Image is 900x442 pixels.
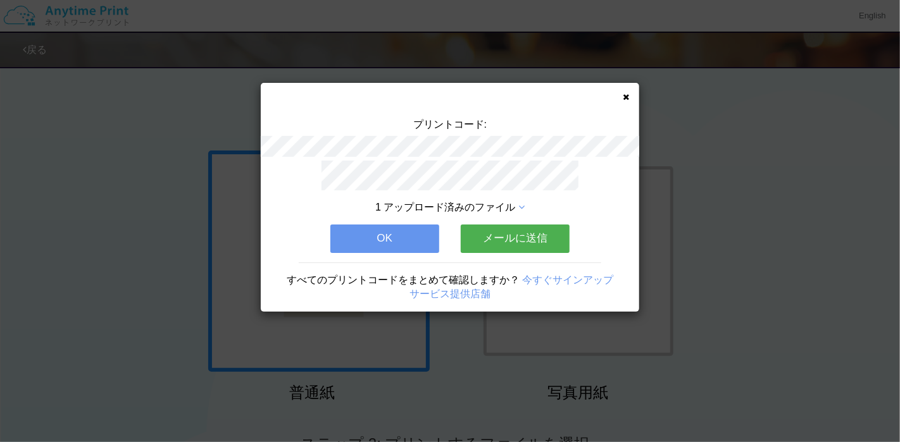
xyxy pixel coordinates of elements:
button: メールに送信 [461,224,570,252]
span: 1 アップロード済みのファイル [375,202,515,212]
span: すべてのプリントコードをまとめて確認しますか？ [287,274,520,285]
button: OK [330,224,439,252]
a: サービス提供店舗 [409,288,491,299]
a: 今すぐサインアップ [522,274,613,285]
span: プリントコード: [413,119,487,130]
